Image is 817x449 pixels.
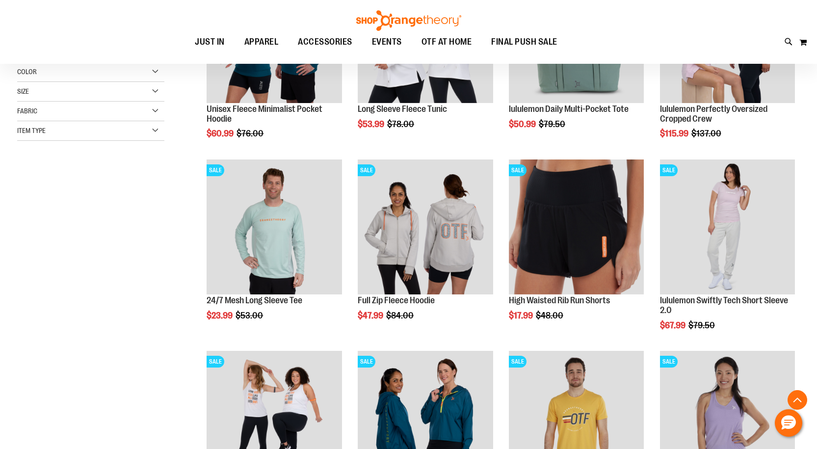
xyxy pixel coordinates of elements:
span: Fabric [17,107,37,115]
span: SALE [207,164,224,176]
span: Size [17,87,29,95]
a: lululemon Perfectly Oversized Cropped Crew [660,104,767,124]
span: $60.99 [207,129,235,138]
span: $79.50 [688,320,716,330]
span: SALE [358,356,375,368]
a: EVENTS [362,31,412,53]
div: product [353,155,498,345]
img: High Waisted Rib Run Shorts [509,159,644,294]
a: lululemon Daily Multi-Pocket Tote [509,104,629,114]
a: lululemon Swiftly Tech Short Sleeve 2.0 [660,295,788,315]
span: SALE [358,164,375,176]
span: SALE [660,356,678,368]
div: product [655,155,800,355]
a: Unisex Fleece Minimalist Pocket Hoodie [207,104,322,124]
span: EVENTS [372,31,402,53]
a: FINAL PUSH SALE [481,31,567,53]
div: product [504,155,649,345]
span: OTF AT HOME [422,31,472,53]
span: $115.99 [660,129,690,138]
span: SALE [207,356,224,368]
a: Full Zip Fleece Hoodie [358,295,435,305]
a: lululemon Swiftly Tech Short Sleeve 2.0SALE [660,159,795,296]
span: $50.99 [509,119,537,129]
span: ACCESSORIES [298,31,352,53]
a: High Waisted Rib Run ShortsSALE [509,159,644,296]
span: $84.00 [386,311,415,320]
img: Shop Orangetheory [355,10,463,31]
img: Main Image of 1457091 [358,159,493,294]
span: $48.00 [536,311,565,320]
a: Long Sleeve Fleece Tunic [358,104,447,114]
button: Back To Top [788,390,807,410]
span: $79.50 [539,119,567,129]
img: lululemon Swiftly Tech Short Sleeve 2.0 [660,159,795,294]
a: APPAREL [235,31,289,53]
a: High Waisted Rib Run Shorts [509,295,610,305]
a: OTF AT HOME [412,31,482,53]
span: APPAREL [244,31,279,53]
a: Main Image of 1457091SALE [358,159,493,296]
span: $53.00 [236,311,264,320]
a: Main Image of 1457095SALE [207,159,342,296]
a: 24/7 Mesh Long Sleeve Tee [207,295,302,305]
a: ACCESSORIES [288,31,362,53]
span: SALE [660,164,678,176]
img: Main Image of 1457095 [207,159,342,294]
span: $47.99 [358,311,385,320]
span: $78.00 [387,119,416,129]
span: $76.00 [237,129,265,138]
span: $67.99 [660,320,687,330]
span: $137.00 [691,129,723,138]
button: Hello, have a question? Let’s chat. [775,409,802,437]
span: Item Type [17,127,46,134]
span: JUST IN [195,31,225,53]
span: SALE [509,356,527,368]
span: $17.99 [509,311,534,320]
span: Color [17,68,37,76]
span: $53.99 [358,119,386,129]
div: product [202,155,346,345]
span: $23.99 [207,311,234,320]
span: SALE [509,164,527,176]
span: FINAL PUSH SALE [491,31,557,53]
a: JUST IN [185,31,235,53]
